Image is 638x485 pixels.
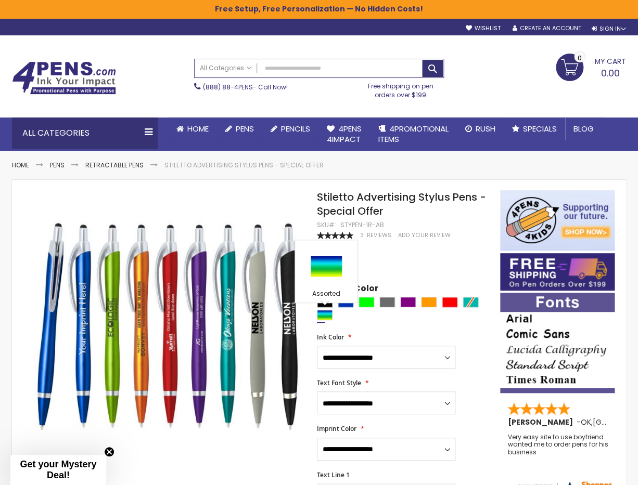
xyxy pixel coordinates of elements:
[203,83,288,91] span: - Call Now!
[12,61,116,95] img: 4Pens Custom Pens and Promotional Products
[164,161,324,169] li: Stiletto Advertising Stylus Pens - Special Offer
[507,434,608,456] div: Very easy site to use boyfriend wanted me to order pens for his business
[370,117,457,151] a: 4PROMOTIONALITEMS
[578,53,582,63] span: 0
[367,231,391,239] span: Reviews
[12,117,158,149] div: All Categories
[378,123,449,145] span: 4PROMOTIONAL ITEMS
[552,457,638,485] iframe: Google Customer Reviews
[601,67,620,80] span: 0.00
[504,117,565,140] a: Specials
[262,117,318,140] a: Pencils
[500,190,615,251] img: 4pens 4 kids
[85,161,144,169] a: Retractable Pens
[340,221,384,229] div: STYPEN-1R-AB
[317,333,344,342] span: Ink Color
[379,297,395,307] div: Grey
[523,123,557,134] span: Specials
[592,25,626,33] div: Sign In
[500,293,615,393] img: font-personalization-examples
[318,117,370,151] a: 4Pens4impact
[573,123,594,134] span: Blog
[195,59,257,76] a: All Categories
[357,78,444,99] div: Free shipping on pen orders over $199
[500,253,615,291] img: Free shipping on orders over $199
[200,64,252,72] span: All Categories
[476,123,495,134] span: Rush
[442,297,457,307] div: Red
[104,447,114,457] button: Close teaser
[33,189,303,459] img: Stiletto Advertising Stylus Pens - Special Offer
[317,190,486,218] span: Stiletto Advertising Stylus Pens - Special Offer
[317,470,350,479] span: Text Line 1
[556,54,626,80] a: 0.00 0
[317,424,356,433] span: Imprint Color
[50,161,65,169] a: Pens
[12,161,29,169] a: Home
[281,123,310,134] span: Pencils
[317,310,333,320] div: Assorted
[168,117,217,140] a: Home
[580,417,591,427] span: OK
[457,117,504,140] a: Rush
[360,231,393,239] a: 3 Reviews
[20,459,96,480] span: Get your Mystery Deal!
[400,297,416,307] div: Purple
[398,231,451,239] a: Add Your Review
[217,117,262,140] a: Pens
[203,83,253,91] a: (888) 88-4PENS
[317,378,361,387] span: Text Font Style
[565,117,602,140] a: Blog
[187,123,209,134] span: Home
[317,232,353,239] div: 100%
[298,290,355,300] div: Assorted
[236,123,254,134] span: Pens
[317,220,336,229] strong: SKU
[507,417,576,427] span: [PERSON_NAME]
[466,24,501,32] a: Wishlist
[421,297,437,307] div: Orange
[327,123,362,145] span: 4Pens 4impact
[360,231,364,239] span: 3
[359,297,374,307] div: Lime Green
[10,455,106,485] div: Get your Mystery Deal!Close teaser
[513,24,581,32] a: Create an Account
